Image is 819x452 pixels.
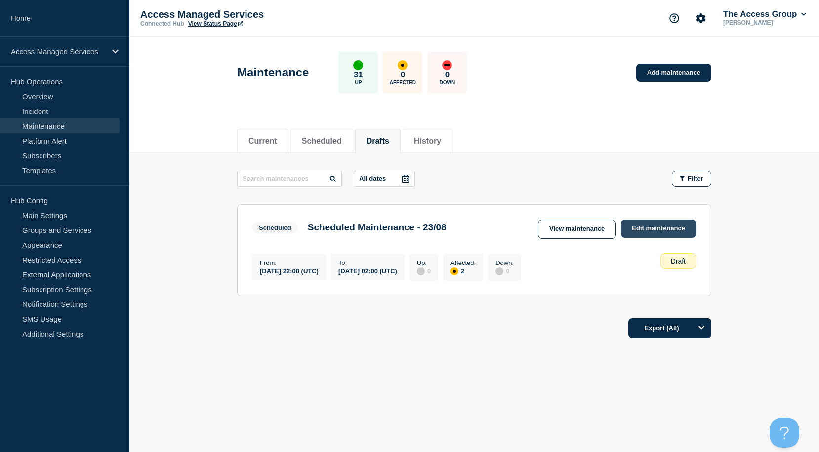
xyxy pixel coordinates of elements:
[495,259,514,266] p: Down :
[450,267,458,275] div: affected
[721,9,808,19] button: The Access Group
[237,66,309,79] h1: Maintenance
[495,266,514,275] div: 0
[664,8,685,29] button: Support
[440,80,455,85] p: Down
[260,259,319,266] p: From :
[359,175,386,182] p: All dates
[259,224,291,231] div: Scheduled
[672,171,711,187] button: Filter
[355,80,362,85] p: Up
[636,64,711,82] a: Add maintenance
[450,266,476,275] div: 2
[538,220,616,239] a: View maintenance
[354,171,415,187] button: All dates
[660,253,696,269] div: Draft
[354,70,363,80] p: 31
[450,259,476,266] p: Affected :
[398,60,408,70] div: affected
[417,259,431,266] p: Up :
[621,220,696,238] a: Edit maintenance
[302,137,342,146] button: Scheduled
[770,418,799,448] iframe: Help Scout Beacon - Open
[308,222,447,233] h3: Scheduled Maintenance - 23/08
[628,318,711,338] button: Export (All)
[445,70,450,80] p: 0
[140,9,338,20] p: Access Managed Services
[367,137,389,146] button: Drafts
[721,19,808,26] p: [PERSON_NAME]
[237,171,342,187] input: Search maintenances
[353,60,363,70] div: up
[417,267,425,275] div: disabled
[260,266,319,275] div: [DATE] 22:00 (UTC)
[691,8,711,29] button: Account settings
[692,318,711,338] button: Options
[442,60,452,70] div: down
[688,175,703,182] span: Filter
[401,70,405,80] p: 0
[140,20,184,27] p: Connected Hub
[414,137,441,146] button: History
[495,267,503,275] div: disabled
[188,20,243,27] a: View Status Page
[11,47,106,56] p: Access Managed Services
[417,266,431,275] div: 0
[248,137,277,146] button: Current
[338,259,397,266] p: To :
[390,80,416,85] p: Affected
[338,266,397,275] div: [DATE] 02:00 (UTC)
